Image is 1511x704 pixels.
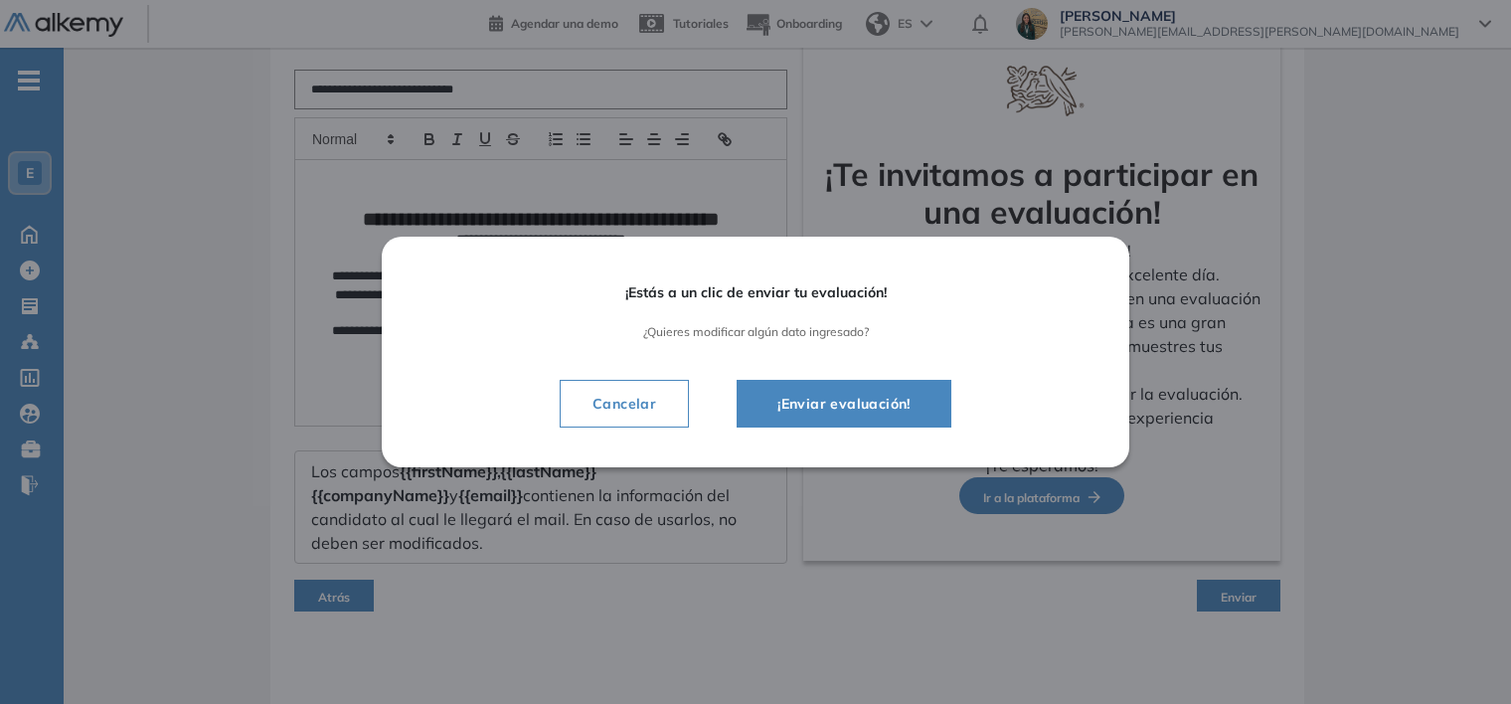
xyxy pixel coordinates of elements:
span: Cancelar [577,392,672,416]
button: ¡Enviar evaluación! [737,380,951,428]
span: ¿Quieres modificar algún dato ingresado? [437,325,1074,339]
button: Cancelar [560,380,689,428]
span: ¡Enviar evaluación! [761,392,926,416]
iframe: Chat Widget [1412,609,1511,704]
span: ¡Estás a un clic de enviar tu evaluación! [437,284,1074,301]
